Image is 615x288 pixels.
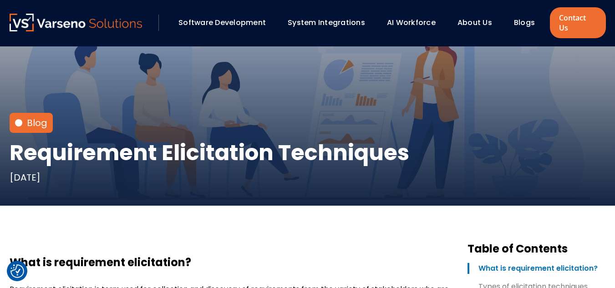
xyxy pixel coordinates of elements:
[10,14,142,32] a: Varseno Solutions – Product Engineering & IT Services
[514,17,535,28] a: Blogs
[468,263,606,274] a: What is requirement elicitation?
[27,116,47,129] a: Blog
[288,17,365,28] a: System Integrations
[174,15,279,30] div: Software Development
[453,15,505,30] div: About Us
[283,15,378,30] div: System Integrations
[10,14,142,31] img: Varseno Solutions – Product Engineering & IT Services
[10,140,409,166] h1: Requirement Elicitation Techniques
[550,7,605,38] a: Contact Us
[10,264,24,278] img: Revisit consent button
[382,15,448,30] div: AI Workforce
[10,264,24,278] button: Cookie Settings
[457,17,492,28] a: About Us
[468,242,606,256] h3: Table of Contents
[10,256,453,269] h3: What is requirement elicitation?
[10,171,41,184] div: [DATE]
[509,15,548,30] div: Blogs
[178,17,266,28] a: Software Development
[387,17,436,28] a: AI Workforce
